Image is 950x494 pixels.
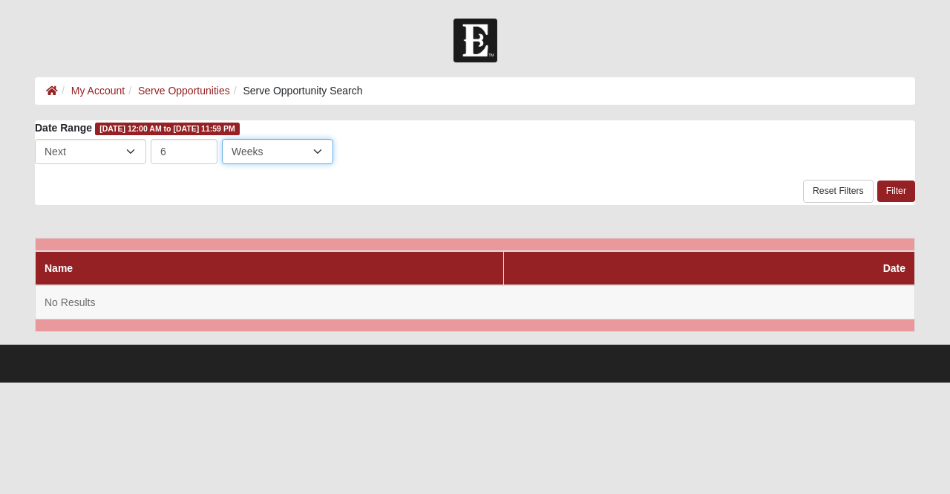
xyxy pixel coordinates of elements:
[877,181,915,202] a: Filter
[45,296,95,308] span: No Results
[95,123,240,135] div: [DATE] 12:00 AM to [DATE] 11:59 PM
[883,262,905,274] a: Date
[803,180,874,203] a: Reset Filters
[453,19,497,62] img: Church of Eleven22 Logo
[35,120,92,135] label: Date Range
[71,85,125,97] a: My Account
[138,85,230,97] a: Serve Opportunities
[45,262,73,274] a: Name
[230,83,363,99] li: Serve Opportunity Search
